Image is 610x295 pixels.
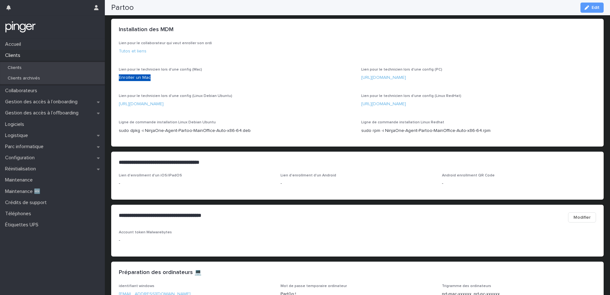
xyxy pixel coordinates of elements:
p: Clients [3,52,25,58]
span: Lien pour le technicien lors d'une config (PC) [361,68,442,72]
p: Collaborateurs [3,88,42,94]
p: Configuration [3,155,40,161]
h2: Préparation des ordinateurs 💻 [119,269,201,276]
p: Maintenance 🆕 [3,189,45,195]
span: Lien pour le technicien lors d'une config (Linux RedHat) [361,94,461,98]
h2: Partoo [111,3,134,12]
button: Modifier [568,212,596,223]
span: Lien pour le technicien lors d'une config (Mac) [119,68,202,72]
span: Modifier [573,214,591,221]
span: Lien d'enrollment d'un iOS/iPadOS [119,174,182,177]
span: Ligne de commande installation Linux Redhat [361,120,444,124]
a: [URL][DOMAIN_NAME] [361,102,406,106]
span: Lien pour le technicien lors d'une config (Linux Debian Ubuntu) [119,94,232,98]
p: Accueil [3,41,26,47]
p: Parc informatique [3,144,49,150]
a: Enroller un Mac [119,75,151,80]
span: Trigramme des ordinateurs [442,284,491,288]
p: Maintenance [3,177,38,183]
span: Ligne de commande installation Linux Debian Ubuntu [119,120,216,124]
span: identifiant windows [119,284,154,288]
p: Clients archivés [3,76,45,81]
p: Réinitialisation [3,166,41,172]
span: Edit [592,5,600,10]
p: Gestion des accès à l’onboarding [3,99,83,105]
p: - [281,180,435,187]
p: Logistique [3,133,33,139]
p: Logiciels [3,121,29,127]
a: Tutos et liens [119,49,146,53]
p: Gestion des accès à l’offboarding [3,110,84,116]
span: Lien d'enrollment d'un Android [281,174,336,177]
p: sudo rpm -i NinjaOne-Agent-Partoo-MainOffice-Auto-x86-64.rpm [361,127,596,134]
a: [URL][DOMAIN_NAME] [361,75,406,80]
p: - [119,180,273,187]
h2: Installation des MDM [119,26,173,33]
p: sudo dpkg -i NinjaOne-Agent-Partoo-MainOffice-Auto-x86-64.deb [119,127,354,134]
p: - [119,237,273,244]
a: [URL][DOMAIN_NAME] [119,102,164,106]
img: mTgBEunGTSyRkCgitkcU [5,21,36,33]
button: Edit [580,3,604,13]
span: Account token Malwarebytes [119,230,172,234]
p: Téléphones [3,211,36,217]
span: Mot de passe temporaire ordinateur [281,284,347,288]
p: Clients [3,65,27,71]
p: Étiquettes UPS [3,222,44,228]
p: - [442,180,596,187]
span: Lien pour le collaborateur qui veut enroller son ordi [119,41,212,45]
span: Android enrollment QR Code [442,174,495,177]
p: Crédits de support [3,200,52,206]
